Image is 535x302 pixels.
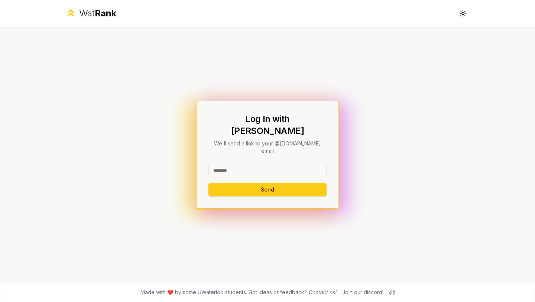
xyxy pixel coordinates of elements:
[308,289,336,295] a: Contact us!
[65,7,116,19] a: WatRank
[95,8,116,19] span: Rank
[208,113,327,137] h1: Log In with [PERSON_NAME]
[140,289,336,296] span: Made with ❤️ by some UWaterloo students. Got ideas or feedback?
[342,289,383,296] div: Join our discord!
[79,7,116,19] div: Wat
[208,140,327,155] p: We'll send a link to your @[DOMAIN_NAME] email
[208,183,327,196] button: Send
